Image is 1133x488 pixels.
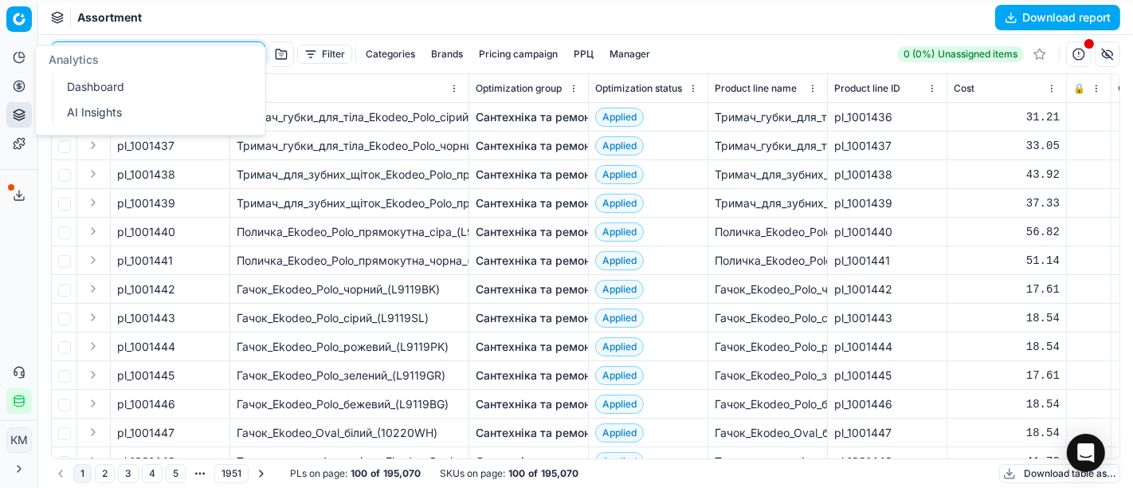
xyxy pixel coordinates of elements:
[84,394,103,413] button: Expand
[84,222,103,241] button: Expand
[938,48,1017,61] span: Unassigned items
[715,224,821,240] div: Поличка_Ekodeo_Polo_прямокутна_сіра_(L9118SL)
[508,467,525,480] strong: 100
[834,195,940,211] div: pl_1001439
[84,336,103,356] button: Expand
[84,451,103,470] button: Expand
[954,281,1060,297] div: 17.61
[6,427,32,453] button: КM
[237,195,462,211] div: Тримач_для_зубних_щіток_Ekodeo_Polo_прямий_чорний_(L9117ВК)
[237,281,462,297] div: Гачок_Ekodeo_Polo_чорний_(L9119BK)
[834,339,940,355] div: pl_1001444
[117,195,175,211] span: pl_1001439
[476,454,596,470] a: Сантехніка та ремонт
[954,368,1060,384] div: 17.61
[954,109,1060,125] div: 31.21
[567,45,600,64] button: РРЦ
[84,164,103,183] button: Expand
[49,53,99,66] span: Analytics
[595,251,644,270] span: Applied
[73,464,92,483] button: 1
[1067,434,1105,472] div: Open Intercom Messenger
[237,253,462,269] div: Поличка_Ekodeo_Polo_прямокутна_чорна_(L9118BK)
[715,109,821,125] div: Тримач_губки_для_тіла_Ekodeo_Polo_сірий_(L9116SL)
[834,253,940,269] div: pl_1001441
[595,108,644,127] span: Applied
[954,195,1060,211] div: 37.33
[834,224,940,240] div: pl_1001440
[954,167,1060,183] div: 43.92
[834,109,940,125] div: pl_1001436
[595,136,644,155] span: Applied
[954,82,974,95] span: Cost
[954,138,1060,154] div: 33.05
[95,464,115,483] button: 2
[117,310,175,326] span: pl_1001443
[834,454,940,470] div: pl_1001448
[954,396,1060,412] div: 18.54
[84,279,103,298] button: Expand
[715,253,821,269] div: Поличка_Ekodeo_Polo_прямокутна_чорна_(L9118BK)
[834,425,940,441] div: pl_1001447
[237,109,462,125] div: Тримач_губки_для_тіла_Ekodeo_Polo_сірий_(L9116SL)
[351,467,367,480] strong: 100
[715,425,821,441] div: Гачок_Ekodeo_Oval_білий_(10220WH)
[999,464,1120,483] button: Download table as...
[595,82,682,95] span: Optimization status
[834,396,940,412] div: pl_1001446
[237,224,462,240] div: Поличка_Ekodeo_Polo_прямокутна_сіра_(L9118SL)
[595,309,644,328] span: Applied
[476,281,596,297] a: Сантехніка та ремонт
[834,82,900,95] span: Product line ID
[61,76,246,98] a: Dashboard
[595,280,644,299] span: Applied
[166,464,186,483] button: 5
[715,195,821,211] div: Тримач_для_зубних_щіток_Ekodeo_Polo_прямий_чорний_(L9117ВК)
[142,464,163,483] button: 4
[117,138,174,154] span: pl_1001437
[595,222,644,242] span: Applied
[476,195,596,211] a: Сантехніка та ремонт
[476,310,596,326] a: Сантехніка та ремонт
[84,308,103,327] button: Expand
[51,462,271,485] nav: pagination
[715,167,821,183] div: Тримач_для_зубних_щіток_Ekodeo_Polo_прямий_сірий_(L9117SL)
[117,454,175,470] span: pl_1001448
[237,396,462,412] div: Гачок_Ekodeo_Polo_бежевий_(L9119BG)
[237,167,462,183] div: Тримач_для_зубних_щіток_Ekodeo_Polo_прямий_сірий_(L9117SL)
[954,310,1060,326] div: 18.54
[715,396,821,412] div: Гачок_Ekodeo_Polo_бежевий_(L9119BG)
[117,396,175,412] span: pl_1001446
[370,467,380,480] strong: of
[359,45,421,64] button: Categories
[290,467,347,480] span: PLs on page :
[476,109,596,125] a: Сантехніка та ремонт
[476,253,596,269] a: Сантехніка та ремонт
[118,464,139,483] button: 3
[715,138,821,154] div: Тримач_губки_для_тіла_Ekodeo_Polo_чорний_(L9116ВК)
[237,425,462,441] div: Гачок_Ekodeo_Oval_білий_(10220WH)
[715,310,821,326] div: Гачок_Ekodeo_Polo_сірий_(L9119SL)
[117,339,175,355] span: pl_1001444
[84,423,103,442] button: Expand
[954,224,1060,240] div: 56.82
[297,45,352,64] button: Filter
[237,454,462,470] div: Тримач_для_зубних_щіток_Ekodeo_Oval_прямий_білий_(10216WH)
[84,193,103,212] button: Expand
[603,45,657,64] button: Manager
[995,5,1120,30] button: Download report
[595,366,644,385] span: Applied
[476,425,596,441] a: Сантехніка та ремонт
[541,467,578,480] strong: 195,070
[595,395,644,414] span: Applied
[476,167,596,183] a: Сантехніка та ремонт
[425,45,469,64] button: Brands
[715,339,821,355] div: Гачок_Ekodeo_Polo_рожевий_(L9119PK)
[84,250,103,270] button: Expand
[117,368,174,384] span: pl_1001445
[476,396,596,412] a: Сантехніка та ремонт
[7,428,31,452] span: КM
[528,467,538,480] strong: of
[84,136,103,155] button: Expand
[117,425,174,441] span: pl_1001447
